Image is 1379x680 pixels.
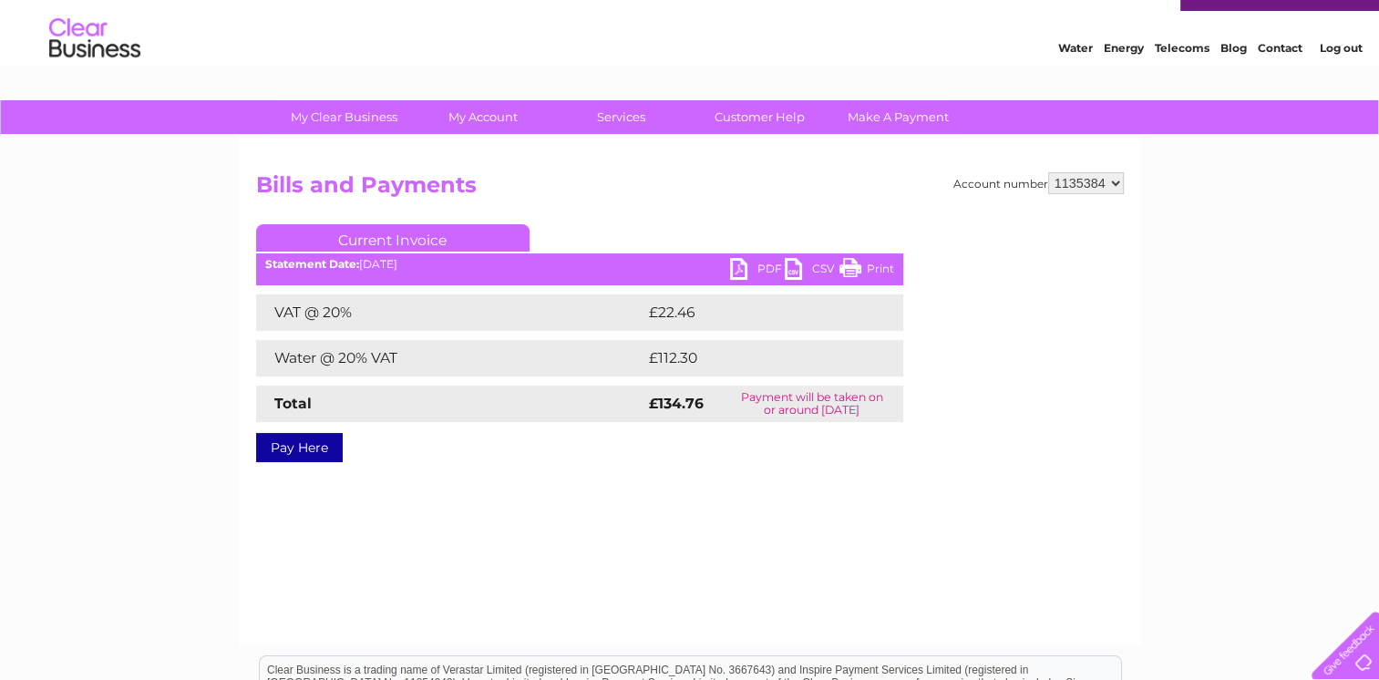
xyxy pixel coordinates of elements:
[644,294,867,331] td: £22.46
[260,10,1121,88] div: Clear Business is a trading name of Verastar Limited (registered in [GEOGRAPHIC_DATA] No. 3667643...
[1104,77,1144,91] a: Energy
[730,258,785,284] a: PDF
[721,386,903,422] td: Payment will be taken on or around [DATE]
[256,224,530,252] a: Current Invoice
[256,340,644,376] td: Water @ 20% VAT
[546,100,696,134] a: Services
[269,100,419,134] a: My Clear Business
[407,100,558,134] a: My Account
[1035,9,1161,32] a: 0333 014 3131
[1220,77,1247,91] a: Blog
[256,258,903,271] div: [DATE]
[1319,77,1362,91] a: Log out
[839,258,894,284] a: Print
[256,433,343,462] a: Pay Here
[1258,77,1302,91] a: Contact
[256,172,1124,207] h2: Bills and Payments
[256,294,644,331] td: VAT @ 20%
[644,340,868,376] td: £112.30
[48,47,141,103] img: logo.png
[1058,77,1093,91] a: Water
[649,395,704,412] strong: £134.76
[953,172,1124,194] div: Account number
[684,100,835,134] a: Customer Help
[785,258,839,284] a: CSV
[823,100,973,134] a: Make A Payment
[1155,77,1209,91] a: Telecoms
[265,257,359,271] b: Statement Date:
[274,395,312,412] strong: Total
